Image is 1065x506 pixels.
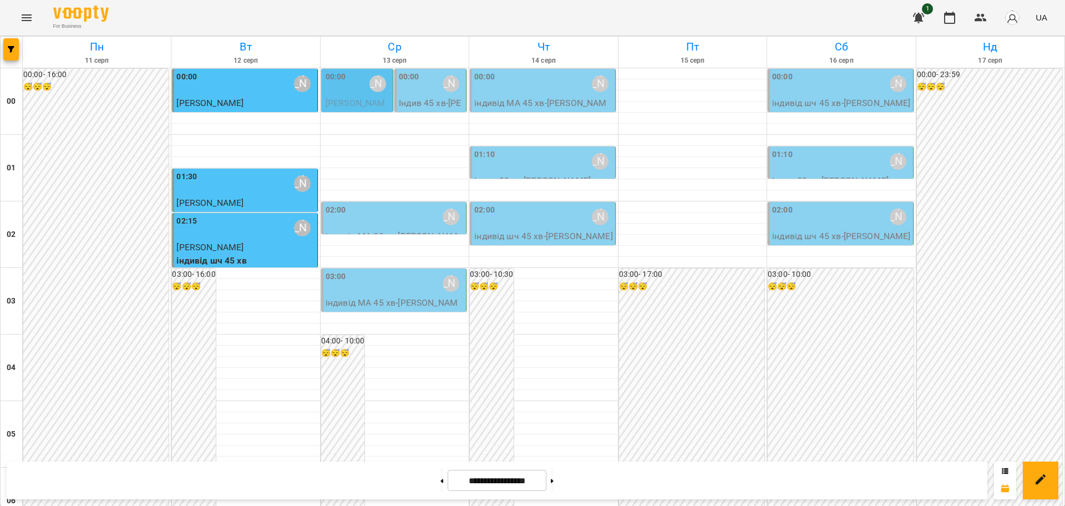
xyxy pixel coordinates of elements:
h6: 03:00 - 17:00 [619,269,764,281]
label: 02:15 [176,215,197,227]
div: Вовк Галина [890,153,906,170]
label: 00:00 [176,71,197,83]
p: Індив 30 хв - [PERSON_NAME] [474,174,612,188]
div: Вовк Галина [592,153,608,170]
div: Вовк Галина [592,209,608,225]
div: Вовк Галина [443,75,459,92]
h6: Нд [918,38,1063,55]
label: 02:00 [772,204,793,216]
label: 00:00 [772,71,793,83]
h6: 😴😴😴 [768,281,913,293]
div: Вовк Галина [294,175,311,192]
h6: 16 серп [769,55,914,66]
p: індивід шч 45 хв - [PERSON_NAME] [474,230,612,243]
p: індивід МА 45 хв [176,110,315,123]
div: Вовк Галина [443,275,459,292]
h6: 😴😴😴 [470,281,513,293]
h6: 04 [7,362,16,374]
label: 00:00 [474,71,495,83]
h6: 05 [7,428,16,441]
h6: 17 серп [918,55,1063,66]
h6: 03:00 - 10:30 [470,269,513,281]
label: 01:10 [474,149,495,161]
span: [PERSON_NAME] [326,98,386,122]
h6: 😴😴😴 [619,281,764,293]
h6: 00 [7,95,16,108]
h6: 01 [7,162,16,174]
h6: 11 серп [24,55,169,66]
img: Voopty Logo [53,6,109,22]
h6: 04:00 - 10:00 [321,335,364,347]
p: індивід шч 45 хв [176,210,315,223]
h6: Сб [769,38,914,55]
h6: 03 [7,295,16,307]
p: Індив 30 хв - [PERSON_NAME] [772,174,910,188]
h6: Ср [322,38,467,55]
h6: 00:00 - 16:00 [23,69,169,81]
p: індивід МА 30 хв - [PERSON_NAME] [326,230,464,256]
h6: 😴😴😴 [321,347,364,360]
div: Вовк Галина [369,75,386,92]
h6: Пн [24,38,169,55]
h6: 😴😴😴 [917,81,1062,93]
label: 02:00 [326,204,346,216]
div: Вовк Галина [294,220,311,236]
button: Menu [13,4,40,31]
h6: 02 [7,229,16,241]
span: UA [1036,12,1047,23]
h6: Чт [471,38,616,55]
span: For Business [53,23,109,30]
label: 03:00 [326,271,346,283]
p: індивід шч 45 хв - [PERSON_NAME] [772,230,910,243]
h6: 00:00 - 23:59 [917,69,1062,81]
button: UA [1031,7,1052,28]
h6: 03:00 - 16:00 [172,269,215,281]
label: 01:10 [772,149,793,161]
h6: 12 серп [173,55,318,66]
p: індивід МА 45 хв - [PERSON_NAME] [326,296,464,322]
div: Вовк Галина [890,75,906,92]
div: Вовк Галина [294,75,311,92]
span: [PERSON_NAME] [176,198,244,208]
div: Вовк Галина [443,209,459,225]
div: Вовк Галина [890,209,906,225]
h6: 😴😴😴 [172,281,215,293]
p: Індив 45 хв - [PERSON_NAME] [399,97,464,123]
h6: 😴😴😴 [23,81,169,93]
label: 00:00 [326,71,346,83]
span: [PERSON_NAME] [176,98,244,108]
h6: 15 серп [620,55,765,66]
p: індивід шч 45 хв - [PERSON_NAME] [772,97,910,110]
h6: Вт [173,38,318,55]
label: 01:30 [176,171,197,183]
div: Вовк Галина [592,75,608,92]
span: 1 [922,3,933,14]
span: [PERSON_NAME] [176,242,244,252]
h6: Пт [620,38,765,55]
h6: 13 серп [322,55,467,66]
h6: 03:00 - 10:00 [768,269,913,281]
label: 02:00 [474,204,495,216]
h6: 14 серп [471,55,616,66]
p: індивід шч 45 хв [176,254,315,267]
img: avatar_s.png [1005,10,1020,26]
label: 00:00 [399,71,419,83]
p: індивід МА 45 хв - [PERSON_NAME] [474,97,612,123]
